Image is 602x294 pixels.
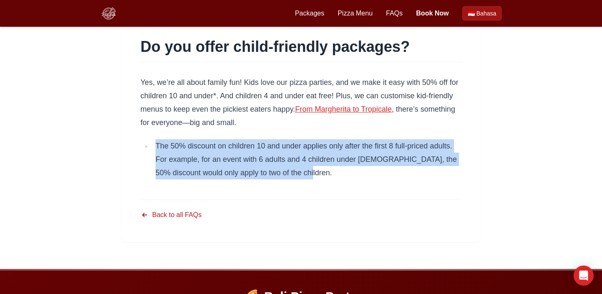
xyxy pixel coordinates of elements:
a: Beralih ke Bahasa Indonesia [462,6,502,20]
img: Bali Pizza Party Logo [100,5,117,22]
div: Open Intercom Messenger [574,266,594,286]
a: FAQs [386,8,403,18]
a: Book Now [416,8,449,18]
li: The 50% discount on children 10 and under applies only after the first 8 full-priced adults. For ... [152,139,462,179]
a: Back to all FAQs [140,210,202,220]
span: Bahasa [477,9,496,18]
a: Packages [295,8,324,18]
p: Yes, we’re all about family fun! Kids love our pizza parties, and we make it easy with 50% off fo... [140,76,462,129]
a: From Margherita to Tropicale [295,105,392,113]
h1: Do you offer child-friendly packages? [140,38,462,55]
a: Pizza Menu [338,8,373,18]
